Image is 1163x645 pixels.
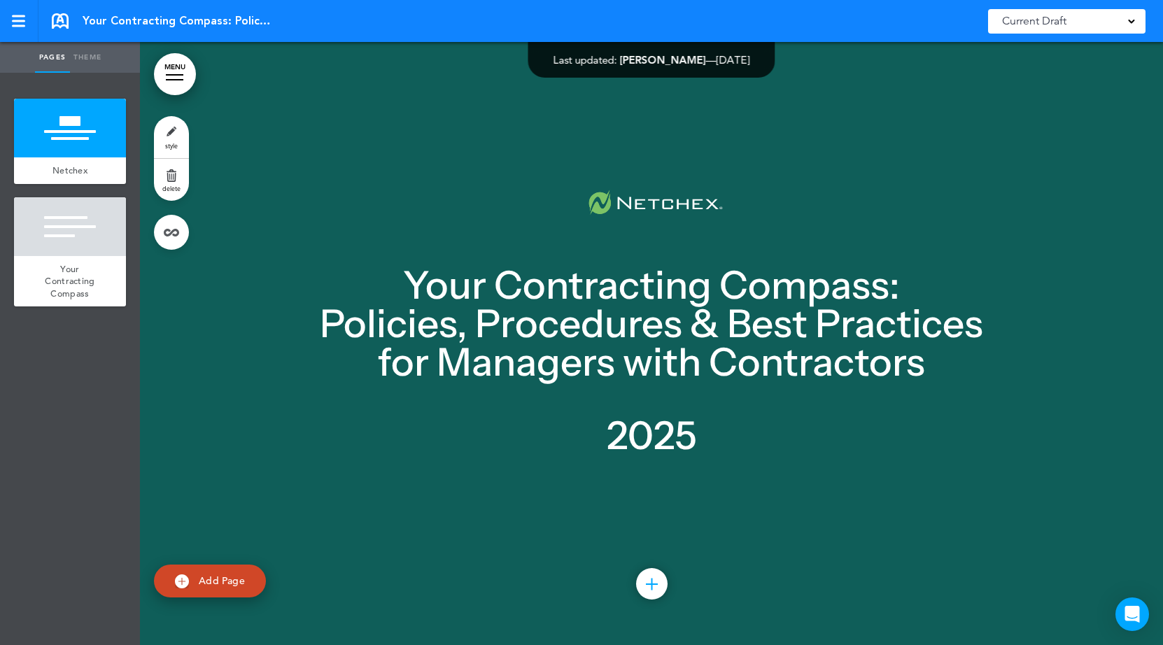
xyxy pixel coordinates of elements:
[607,412,697,459] span: 2025
[320,262,983,385] span: Your Contracting Compass: Policies, Procedures & Best Practices for Managers with Contractors
[154,116,189,158] a: style
[70,42,105,73] a: Theme
[577,187,726,224] img: 1741158319960-2Asset1.svg
[154,159,189,201] a: delete
[620,53,706,66] span: [PERSON_NAME]
[154,565,266,597] a: Add Page
[554,53,617,66] span: Last updated:
[83,13,272,29] span: Your Contracting Compass: Policies, Procedures, & Best Practices
[1002,11,1066,31] span: Current Draft
[165,141,178,150] span: style
[14,157,126,184] a: Netchex
[52,164,87,176] span: Netchex
[45,263,94,299] span: Your Contracting Compass
[35,42,70,73] a: Pages
[154,53,196,95] a: MENU
[1115,597,1149,631] div: Open Intercom Messenger
[199,574,245,587] span: Add Page
[175,574,189,588] img: add.svg
[717,53,750,66] span: [DATE]
[162,184,181,192] span: delete
[14,256,126,307] a: Your Contracting Compass
[554,55,750,65] div: —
